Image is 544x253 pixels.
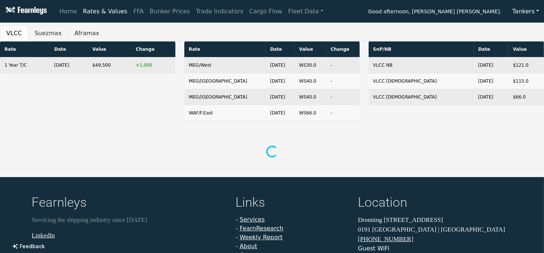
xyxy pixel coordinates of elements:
[184,41,266,57] th: Rate
[80,4,131,19] a: Rates & Values
[184,105,266,121] td: WAF/F.East
[68,26,106,41] button: Aframax
[326,73,360,89] td: -
[131,57,175,73] td: +1,000
[474,89,509,105] td: [DATE]
[358,215,512,225] p: Dronning [STREET_ADDRESS]
[507,4,544,19] button: Tankers
[326,105,360,121] td: -
[32,195,227,212] h4: Fearnleys
[88,57,131,73] td: $49,500
[326,57,360,73] td: -
[266,57,295,73] td: [DATE]
[358,225,512,234] p: 0191 [GEOGRAPHIC_DATA] | [GEOGRAPHIC_DATA]
[369,57,474,73] td: VLCC NB
[295,41,326,57] th: Value
[474,57,509,73] td: [DATE]
[184,57,266,73] td: MEG/West
[50,57,88,73] td: [DATE]
[236,195,349,212] h4: Links
[326,41,360,57] th: Change
[266,41,295,57] th: Date
[50,41,88,57] th: Date
[131,41,175,57] th: Change
[295,89,326,105] td: WS 40.0
[295,73,326,89] td: WS 40.0
[266,73,295,89] td: [DATE]
[240,225,283,232] a: FearnResearch
[246,4,285,19] a: Cargo Flow
[236,242,349,251] li: -
[358,236,413,243] a: [PHONE_NUMBER]
[368,6,501,19] span: Good afternoon, [PERSON_NAME] [PERSON_NAME].
[295,57,326,73] td: WS 30.0
[4,7,47,16] img: Fearnleys Logo
[146,4,193,19] a: Bunker Prices
[285,4,326,19] a: Fleet Data
[326,89,360,105] td: -
[474,41,509,57] th: Date
[240,234,283,241] a: Weekly Report
[358,195,512,212] h4: Location
[236,224,349,233] li: -
[236,233,349,242] li: -
[184,89,266,105] td: MEG/[GEOGRAPHIC_DATA]
[474,73,509,89] td: [DATE]
[369,41,474,57] th: SnP/NB
[358,244,389,253] button: Guest WiFi
[56,4,80,19] a: Home
[295,105,326,121] td: WS 66.0
[508,57,544,73] td: $121.0
[32,232,55,239] a: LinkedIn
[508,41,544,57] th: Value
[184,73,266,89] td: MEG/[GEOGRAPHIC_DATA]
[240,216,264,223] a: Services
[131,4,147,19] a: FFA
[236,215,349,224] li: -
[266,89,295,105] td: [DATE]
[193,4,246,19] a: Trade Indicators
[266,105,295,121] td: [DATE]
[28,26,68,41] button: Suezmax
[508,73,544,89] td: $115.0
[369,89,474,105] td: VLCC [DEMOGRAPHIC_DATA]
[240,243,257,250] a: About
[508,89,544,105] td: $66.0
[369,73,474,89] td: VLCC [DEMOGRAPHIC_DATA]
[32,215,227,225] p: Servicing the shipping industry since [DATE]
[88,41,131,57] th: Value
